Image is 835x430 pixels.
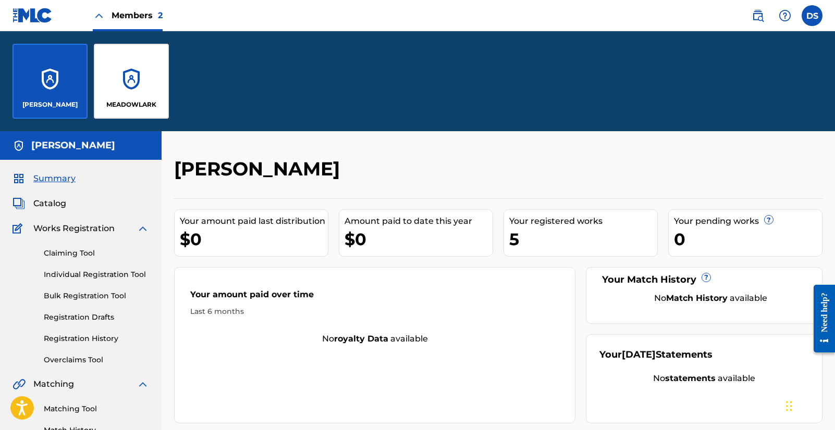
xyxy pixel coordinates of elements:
[783,380,835,430] iframe: Chat Widget
[334,334,388,344] strong: royalty data
[31,140,115,151] h5: David Supica
[44,312,149,323] a: Registration Drafts
[180,215,328,227] div: Your amount paid last distribution
[765,216,773,224] span: ?
[93,9,105,22] img: Close
[44,269,149,280] a: Individual Registration Tool
[13,197,66,210] a: CatalogCatalog
[190,306,559,317] div: Last 6 months
[13,197,25,210] img: Catalog
[112,9,163,21] span: Members
[44,403,149,414] a: Matching Tool
[345,215,493,227] div: Amount paid to date this year
[13,172,76,185] a: SummarySummary
[345,227,493,251] div: $0
[44,355,149,365] a: Overclaims Tool
[779,9,791,22] img: help
[13,8,53,23] img: MLC Logo
[599,348,713,362] div: Your Statements
[180,227,328,251] div: $0
[33,197,66,210] span: Catalog
[622,349,656,360] span: [DATE]
[612,292,809,305] div: No available
[174,157,345,181] h2: [PERSON_NAME]
[33,222,115,235] span: Works Registration
[190,288,559,306] div: Your amount paid over time
[806,276,835,360] iframe: Resource Center
[674,215,822,227] div: Your pending works
[509,227,657,251] div: 5
[599,273,809,287] div: Your Match History
[175,333,575,345] div: No available
[13,222,26,235] img: Works Registration
[44,248,149,259] a: Claiming Tool
[137,222,149,235] img: expand
[599,372,809,385] div: No available
[137,378,149,390] img: expand
[22,100,78,109] p: David Supica
[33,172,76,185] span: Summary
[702,273,710,282] span: ?
[13,172,25,185] img: Summary
[752,9,764,22] img: search
[106,100,156,109] p: MEADOWLARK
[665,373,716,383] strong: statements
[786,390,792,422] div: Drag
[13,378,26,390] img: Matching
[94,44,169,119] a: AccountsMEADOWLARK
[666,293,728,303] strong: Match History
[747,5,768,26] a: Public Search
[13,44,88,119] a: Accounts[PERSON_NAME]
[13,140,25,152] img: Accounts
[44,290,149,301] a: Bulk Registration Tool
[509,215,657,227] div: Your registered works
[33,378,74,390] span: Matching
[674,227,822,251] div: 0
[44,333,149,344] a: Registration History
[802,5,822,26] div: User Menu
[158,10,163,20] span: 2
[775,5,795,26] div: Help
